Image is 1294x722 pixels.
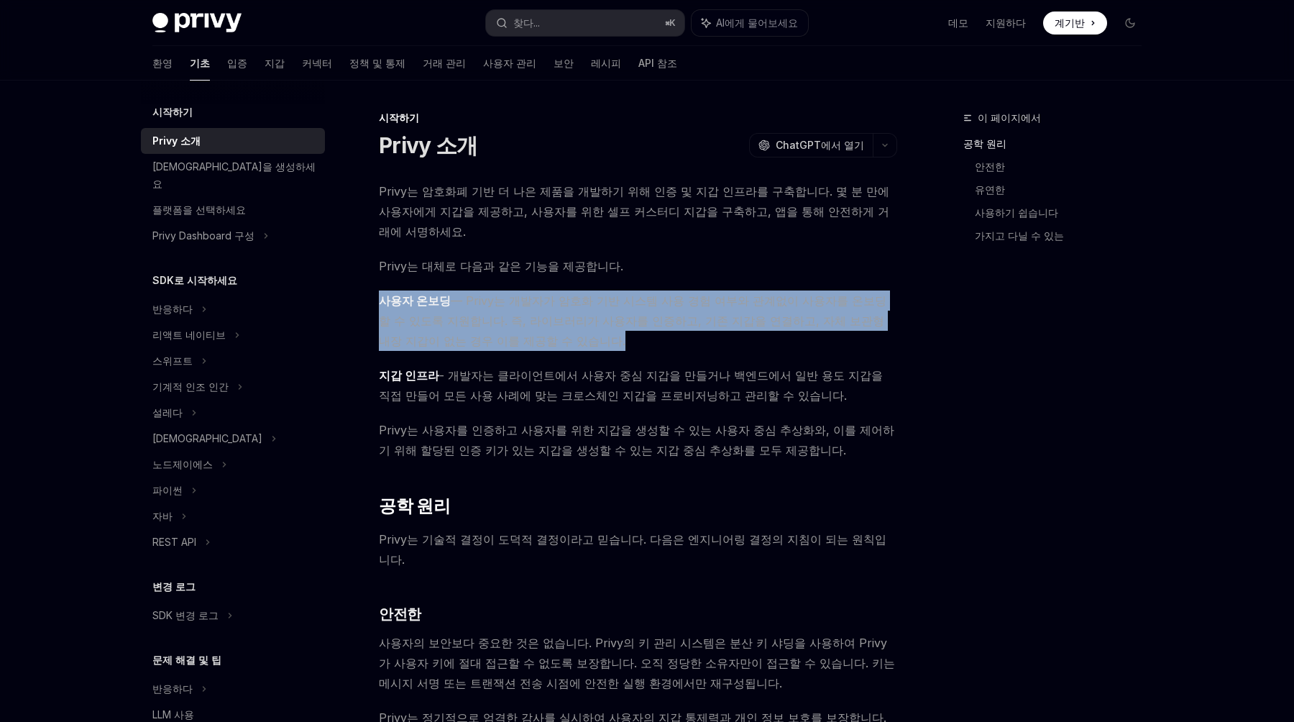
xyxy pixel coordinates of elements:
[379,293,886,348] font: — Privy는 개발자가 암호화 기반 시스템 사용 경험 여부와 관계없이 사용자를 온보딩할 수 있도록 지원합니다. 즉, 라이브러리가 사용자를 인증하고, 기존 지갑을 연결하고, ...
[975,229,1064,242] font: 가지고 다닐 수 있는
[265,46,285,81] a: 지갑
[975,160,1005,173] font: 안전한
[591,46,621,81] a: 레시피
[379,111,419,124] font: 시작하기
[152,580,196,593] font: 변경 로그
[975,224,1153,247] a: 가지고 다닐 수 있는
[669,17,676,28] font: K
[554,46,574,81] a: 보안
[141,128,325,154] a: Privy 소개
[302,57,332,69] font: 커넥터
[665,17,669,28] font: ⌘
[948,16,968,30] a: 데모
[227,57,247,69] font: 입증
[1043,12,1107,35] a: 계기반
[975,206,1058,219] font: 사용하기 쉽습니다
[379,368,883,403] font: - 개발자는 클라이언트에서 사용자 중심 지갑을 만들거나 백엔드에서 일반 용도 지갑을 직접 만들어 모든 사용 사례에 맞는 크로스체인 지갑을 프로비저닝하고 관리할 수 있습니다.
[978,111,1041,124] font: 이 페이지에서
[379,132,477,158] font: Privy 소개
[513,17,540,29] font: 찾다...
[379,368,439,383] font: 지갑 인프라
[638,57,677,69] font: API 참조
[152,57,173,69] font: 환영
[152,13,242,33] img: 어두운 로고
[152,510,173,522] font: 자바
[265,57,285,69] font: 지갑
[152,46,173,81] a: 환영
[986,17,1026,29] font: 지원하다
[152,355,193,367] font: 스위프트
[349,57,405,69] font: 정책 및 통제
[152,609,219,621] font: SDK 변경 로그
[227,46,247,81] a: 입증
[1119,12,1142,35] button: 다크 모드 전환
[190,46,210,81] a: 기초
[152,229,254,242] font: Privy Dashboard 구성
[379,184,889,239] font: Privy는 암호화폐 기반 더 나은 제품을 개발하기 위해 인증 및 지갑 인프라를 구축합니다. 몇 분 만에 사용자에게 지갑을 제공하고, 사용자를 위한 셀프 커스터디 지갑을 구축...
[152,329,226,341] font: 리액트 네이티브
[638,46,677,81] a: API 참조
[776,139,864,151] font: ChatGPT에서 열기
[152,708,194,721] font: LLM 사용
[423,57,466,69] font: 거래 관리
[152,380,229,393] font: 기계적 인조 인간
[423,46,466,81] a: 거래 관리
[152,204,246,216] font: 플랫폼을 선택하세요
[141,154,325,197] a: [DEMOGRAPHIC_DATA]을 생성하세요
[302,46,332,81] a: 커넥터
[749,133,873,157] button: ChatGPT에서 열기
[692,10,808,36] button: AI에게 물어보세요
[975,155,1153,178] a: 안전한
[554,57,574,69] font: 보안
[986,16,1026,30] a: 지원하다
[152,303,193,315] font: 반응하다
[975,201,1153,224] a: 사용하기 쉽습니다
[591,57,621,69] font: 레시피
[152,682,193,695] font: 반응하다
[975,183,1005,196] font: 유연한
[716,17,798,29] font: AI에게 물어보세요
[152,458,213,470] font: 노드제이에스
[152,106,193,118] font: 시작하기
[152,432,262,444] font: [DEMOGRAPHIC_DATA]
[141,197,325,223] a: 플랫폼을 선택하세요
[963,132,1153,155] a: 공학 원리
[152,134,201,147] font: Privy 소개
[379,636,895,690] font: 사용자의 보안보다 중요한 것은 없습니다. Privy의 키 관리 시스템은 분산 키 샤딩을 사용하여 Privy가 사용자 키에 절대 접근할 수 없도록 보장합니다. 오직 정당한 소유...
[379,259,623,273] font: Privy는 대체로 다음과 같은 기능을 제공합니다.
[152,274,237,286] font: SDK로 시작하세요
[379,423,894,457] font: Privy는 사용자를 인증하고 사용자를 위한 지갑을 생성할 수 있는 사용자 중심 추상화와, 이를 제어하기 위해 할당된 인증 키가 있는 지갑을 생성할 수 있는 지갑 중심 추상화...
[483,46,536,81] a: 사용자 관리
[948,17,968,29] font: 데모
[379,532,886,567] font: Privy는 기술적 결정이 도덕적 결정이라고 믿습니다. 다음은 엔지니어링 결정의 지침이 되는 원칙입니다.
[152,406,183,419] font: 설레다
[152,484,183,496] font: 파이썬
[152,160,316,190] font: [DEMOGRAPHIC_DATA]을 생성하세요
[379,293,451,308] font: 사용자 온보딩
[379,495,450,516] font: 공학 원리
[379,606,421,623] font: 안전한
[152,536,196,548] font: REST API
[1055,17,1085,29] font: 계기반
[963,137,1006,150] font: 공학 원리
[152,654,221,666] font: 문제 해결 및 팁
[483,57,536,69] font: 사용자 관리
[349,46,405,81] a: 정책 및 통제
[975,178,1153,201] a: 유연한
[190,57,210,69] font: 기초
[486,10,684,36] button: 찾다...⌘K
